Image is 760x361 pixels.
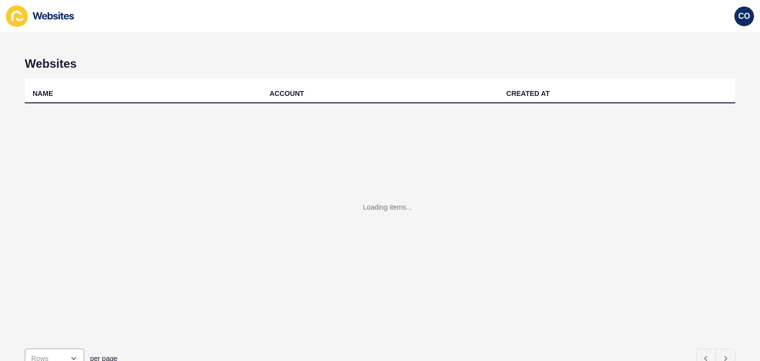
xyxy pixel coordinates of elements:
[738,11,750,21] span: CO
[270,89,304,98] div: ACCOUNT
[363,202,412,212] div: Loading items...
[33,89,53,98] div: NAME
[25,57,735,71] h1: Websites
[506,89,550,98] div: CREATED AT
